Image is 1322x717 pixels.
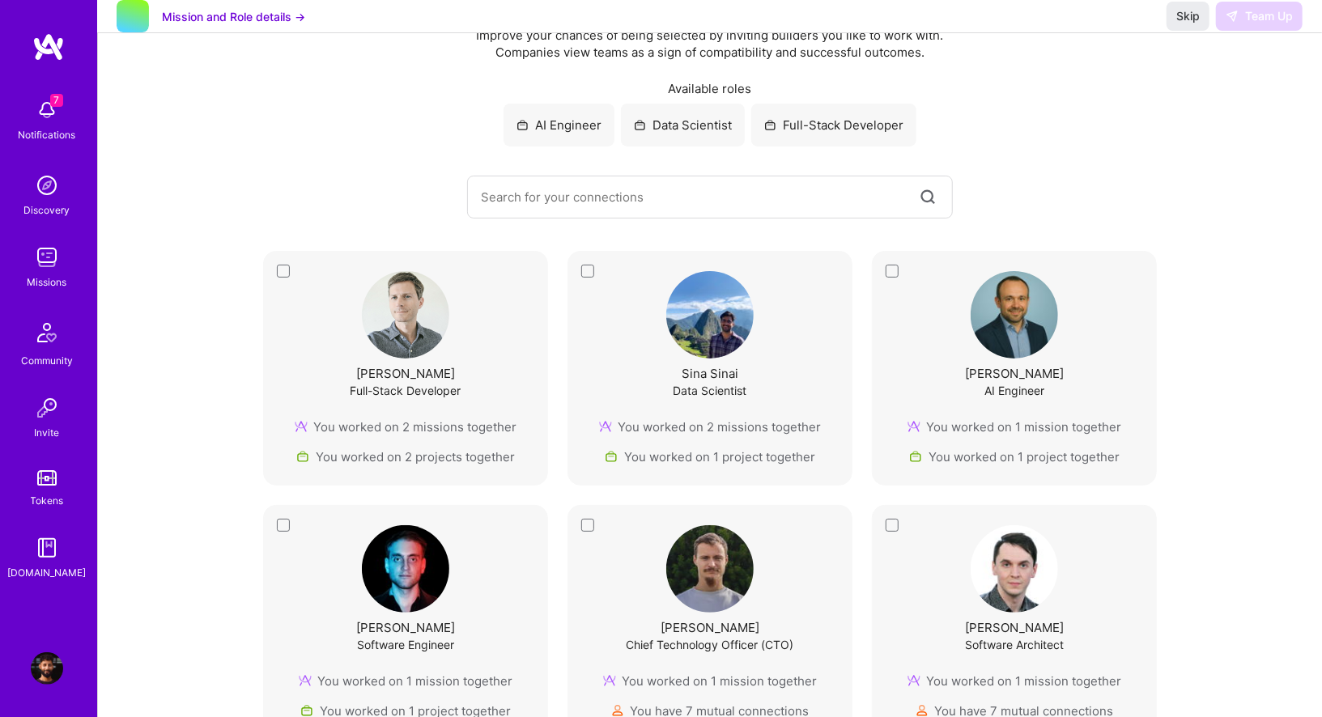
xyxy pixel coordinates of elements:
[19,126,76,143] div: Notifications
[682,365,738,382] div: Sina Sinai
[965,365,1064,382] div: [PERSON_NAME]
[627,636,794,653] div: Chief Technology Officer (CTO)
[21,352,73,369] div: Community
[908,418,1122,435] div: You worked on 1 mission together
[24,202,70,218] div: Discovery
[984,382,1044,399] div: AI Engineer
[296,450,309,463] img: Project icon
[32,32,65,62] img: logo
[908,420,920,433] img: mission icon
[28,274,67,291] div: Missions
[162,8,305,25] button: Mission and Role details →
[31,492,64,509] div: Tokens
[35,424,60,441] div: Invite
[916,704,929,717] img: mutualConnections icon
[27,652,67,685] a: User Avatar
[31,532,63,564] img: guide book
[661,619,759,636] div: [PERSON_NAME]
[299,672,513,689] div: You worked on 1 mission together
[362,525,449,613] img: User Avatar
[299,674,312,687] img: mission icon
[470,27,951,61] div: Improve your chances of being selected by inviting builders you like to work with. Companies view...
[666,271,754,358] img: User Avatar
[295,420,308,433] img: mission icon
[965,619,1064,636] div: [PERSON_NAME]
[516,119,529,131] i: icon SuitcaseGray
[8,564,87,581] div: [DOMAIN_NAME]
[909,450,922,463] img: Project icon
[295,418,517,435] div: You worked on 2 missions together
[50,94,63,107] span: 7
[621,104,745,146] div: Data Scientist
[357,636,454,653] div: Software Engineer
[605,448,815,465] div: You worked on 1 project together
[31,392,63,424] img: Invite
[611,704,624,717] img: mutualConnections icon
[751,104,916,146] div: Full-Stack Developer
[31,169,63,202] img: discovery
[908,674,920,687] img: mission icon
[971,525,1058,613] img: User Avatar
[356,619,455,636] div: [PERSON_NAME]
[504,104,614,146] div: AI Engineer
[1176,8,1200,24] span: Skip
[674,382,747,399] div: Data Scientist
[971,271,1058,358] img: User Avatar
[634,119,646,131] i: icon SuitcaseGray
[599,420,612,433] img: mission icon
[31,652,63,685] img: User Avatar
[605,450,618,463] img: Project icon
[356,365,455,382] div: [PERSON_NAME]
[28,313,66,352] img: Community
[603,672,818,689] div: You worked on 1 mission together
[300,704,313,717] img: Project icon
[296,448,515,465] div: You worked on 2 projects together
[908,672,1122,689] div: You worked on 1 mission together
[965,636,1064,653] div: Software Architect
[351,382,461,399] div: Full-Stack Developer
[917,186,939,208] i: icon SearchGrey
[481,176,917,218] input: Search for your connections
[666,525,754,613] img: User Avatar
[599,418,822,435] div: You worked on 2 missions together
[362,271,449,358] img: User Avatar
[31,241,63,274] img: teamwork
[130,80,1290,97] div: Available roles
[909,448,1120,465] div: You worked on 1 project together
[764,119,776,131] i: icon SuitcaseGray
[37,470,57,486] img: tokens
[603,674,616,687] img: mission icon
[1167,2,1209,31] button: Skip
[31,94,63,126] img: bell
